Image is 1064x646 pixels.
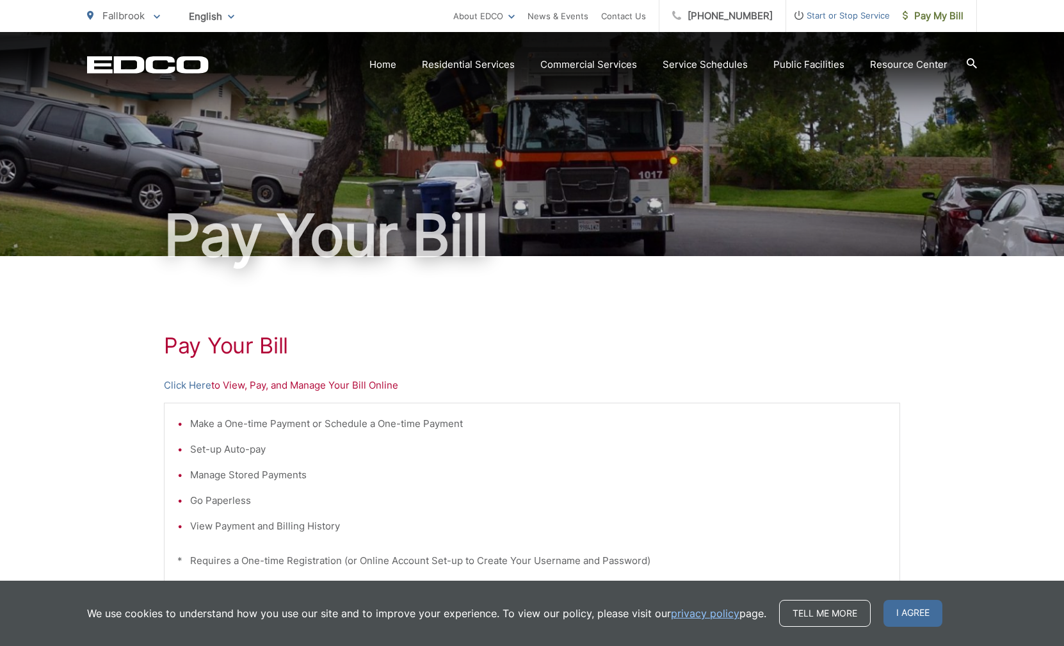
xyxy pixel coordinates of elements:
[190,416,887,432] li: Make a One-time Payment or Schedule a One-time Payment
[164,378,211,393] a: Click Here
[870,57,947,72] a: Resource Center
[663,57,748,72] a: Service Schedules
[773,57,844,72] a: Public Facilities
[190,442,887,457] li: Set-up Auto-pay
[190,467,887,483] li: Manage Stored Payments
[190,519,887,534] li: View Payment and Billing History
[87,204,977,268] h1: Pay Your Bill
[177,553,887,569] p: * Requires a One-time Registration (or Online Account Set-up to Create Your Username and Password)
[102,10,145,22] span: Fallbrook
[883,600,942,627] span: I agree
[164,333,900,359] h1: Pay Your Bill
[190,493,887,508] li: Go Paperless
[779,600,871,627] a: Tell me more
[422,57,515,72] a: Residential Services
[903,8,963,24] span: Pay My Bill
[671,606,739,621] a: privacy policy
[540,57,637,72] a: Commercial Services
[528,8,588,24] a: News & Events
[179,5,244,28] span: English
[164,378,900,393] p: to View, Pay, and Manage Your Bill Online
[369,57,396,72] a: Home
[453,8,515,24] a: About EDCO
[87,56,209,74] a: EDCD logo. Return to the homepage.
[87,606,766,621] p: We use cookies to understand how you use our site and to improve your experience. To view our pol...
[601,8,646,24] a: Contact Us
